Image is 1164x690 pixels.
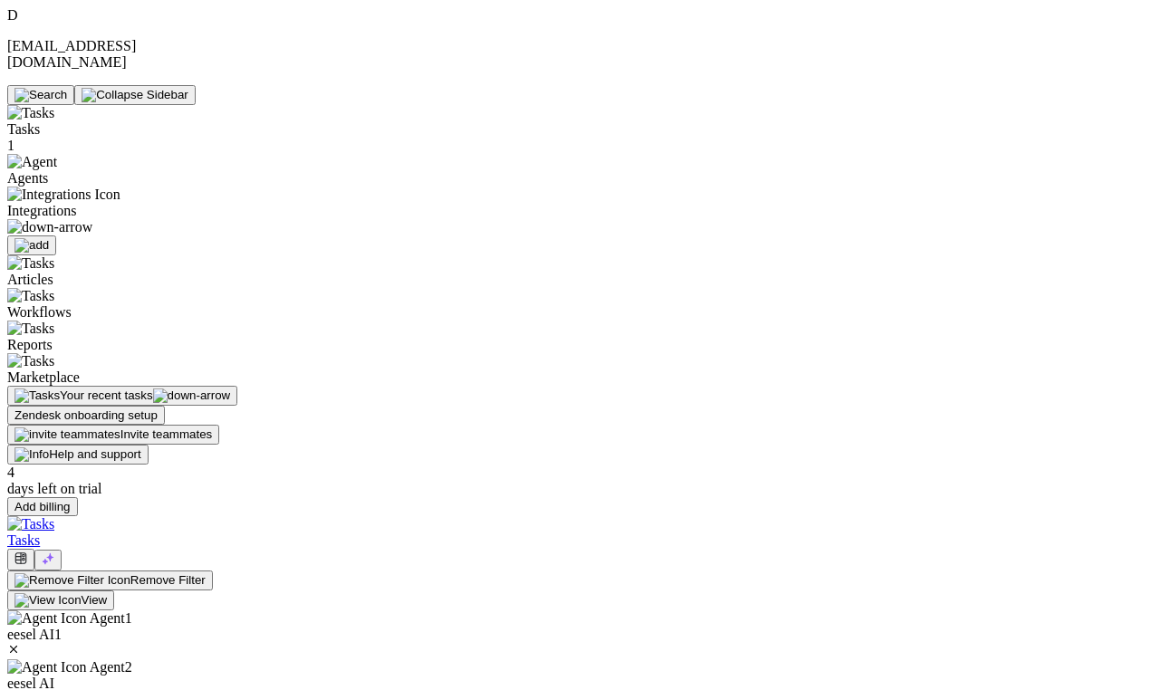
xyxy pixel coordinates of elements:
button: Your recent tasks [7,386,237,406]
img: down-arrow [153,388,231,403]
span: D [7,7,18,23]
img: Search [14,88,67,102]
button: Remove Filter [7,570,213,590]
span: Workflows [7,304,72,320]
span: Your recent tasks [60,388,153,402]
div: Agent2 [7,659,1157,676]
button: Help and support [7,445,149,465]
img: invite teammates [14,427,120,442]
img: Agent Icon [7,610,87,627]
img: Info [14,447,49,462]
img: Integrations Icon [7,187,120,203]
img: down-arrow [7,219,92,235]
div: eesel AI1 [7,627,1157,643]
img: Collapse Sidebar [82,88,188,102]
img: Tasks [7,516,54,532]
button: Zendesk onboarding setup [7,406,165,425]
span: Agents [7,170,48,186]
img: Tasks [14,388,60,403]
img: Agent [7,154,57,170]
span: days left on trial [7,481,101,496]
div: 4 [7,465,246,481]
span: Tasks [7,121,40,137]
img: Tasks [7,321,54,337]
a: TasksTasks [7,516,1157,548]
span: Invite teammates [120,427,212,441]
img: Tasks [7,353,54,369]
img: add [14,238,49,253]
div: Agent1 [7,610,1157,627]
img: Tasks [7,288,54,304]
span: Marketplace [7,369,80,385]
img: Remove Filter Icon [14,573,130,588]
img: View Icon [14,593,82,608]
span: Help and support [49,447,141,461]
span: 1 [7,138,14,153]
button: Add billing [7,497,78,516]
img: Agent Icon [7,659,87,676]
span: Articles [7,272,53,287]
span: Reports [7,337,53,352]
img: Tasks [7,105,54,121]
p: [EMAIL_ADDRESS][DOMAIN_NAME] [7,38,246,71]
img: Tasks [7,255,54,272]
button: View [7,590,114,610]
button: Invite teammates [7,425,219,445]
span: Tasks [7,532,40,548]
span: Integrations [7,203,246,235]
